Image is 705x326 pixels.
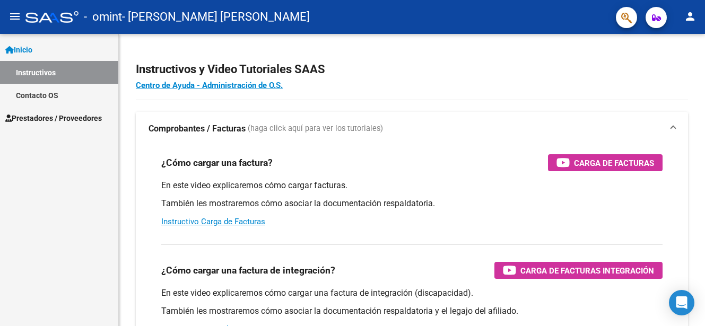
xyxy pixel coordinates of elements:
p: En este video explicaremos cómo cargar facturas. [161,180,663,191]
span: Prestadores / Proveedores [5,112,102,124]
h3: ¿Cómo cargar una factura de integración? [161,263,335,278]
mat-icon: person [684,10,697,23]
a: Instructivo Carga de Facturas [161,217,265,226]
span: Carga de Facturas [574,156,654,170]
a: Centro de Ayuda - Administración de O.S. [136,81,283,90]
mat-expansion-panel-header: Comprobantes / Facturas (haga click aquí para ver los tutoriales) [136,112,688,146]
h2: Instructivos y Video Tutoriales SAAS [136,59,688,80]
span: Inicio [5,44,32,56]
div: Open Intercom Messenger [669,290,694,315]
span: - [PERSON_NAME] [PERSON_NAME] [122,5,310,29]
strong: Comprobantes / Facturas [149,123,246,135]
h3: ¿Cómo cargar una factura? [161,155,273,170]
p: También les mostraremos cómo asociar la documentación respaldatoria. [161,198,663,209]
span: - omint [84,5,122,29]
p: En este video explicaremos cómo cargar una factura de integración (discapacidad). [161,287,663,299]
mat-icon: menu [8,10,21,23]
button: Carga de Facturas Integración [494,262,663,279]
button: Carga de Facturas [548,154,663,171]
span: (haga click aquí para ver los tutoriales) [248,123,383,135]
p: También les mostraremos cómo asociar la documentación respaldatoria y el legajo del afiliado. [161,305,663,317]
span: Carga de Facturas Integración [520,264,654,277]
